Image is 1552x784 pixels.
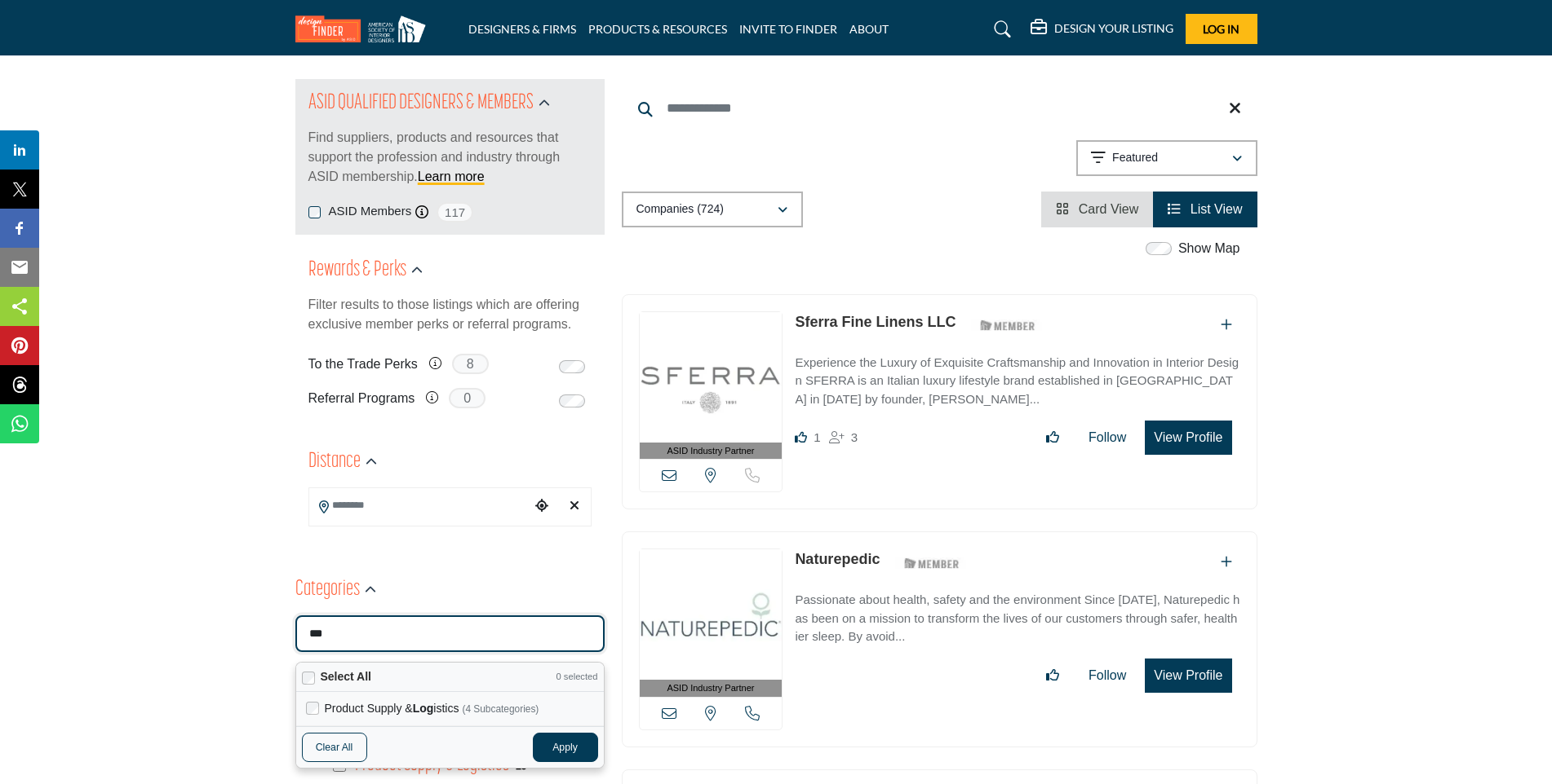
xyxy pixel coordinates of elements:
[1145,421,1231,455] button: View Profile
[308,384,415,412] label: Referral Programs
[1041,192,1153,227] li: Card View
[302,733,367,762] button: Clear All
[530,489,554,524] div: Choose your current location
[1112,150,1158,166] p: Featured
[308,89,534,118] h2: ASID QUALIFIED DESIGNERS & MEMBERS
[795,354,1239,409] p: Experience the Luxury of Exquisite Craftsmanship and Innovation in Interior Design SFERRA is an I...
[1076,140,1257,176] button: Featured
[851,430,858,444] span: 3
[829,428,858,447] div: Followers
[308,256,406,285] h2: Rewards & Perks
[1078,659,1137,692] button: Follow
[1221,318,1232,332] a: Add To List
[308,206,321,218] input: ASID Members checkbox
[1168,202,1242,216] a: View List
[559,360,585,373] input: Switch to To the Trade Perks
[739,22,837,36] a: INVITE TO FINDER
[1078,421,1137,454] button: Follow
[1035,421,1070,454] button: Like listing
[1054,21,1173,36] h5: DESIGN YOUR LISTING
[971,315,1044,336] img: ASID Members Badge Icon
[640,312,783,443] img: Sferra Fine Linens LLC
[636,201,724,218] p: Companies (724)
[667,681,754,695] span: ASID Industry Partner
[588,22,727,36] a: PRODUCTS & RESOURCES
[1191,202,1243,216] span: List View
[795,431,807,443] i: Like
[795,581,1239,646] a: Passionate about health, safety and the environment Since [DATE], Naturepedic has been on a missi...
[295,15,434,42] img: Site Logo
[308,447,361,477] h2: Distance
[468,22,576,36] a: DESIGNERS & FIRMS
[295,575,360,605] h2: Categories
[978,16,1022,42] a: Search
[559,394,585,407] input: Switch to Referral Programs
[640,549,783,680] img: Naturepedic
[795,591,1239,646] p: Passionate about health, safety and the environment Since [DATE], Naturepedic has been on a missi...
[557,670,598,684] span: 0 selected
[437,202,473,222] span: 117
[308,295,592,334] p: Filter results to those listings which are offering exclusive member perks or referral programs.
[795,311,956,333] p: Sferra Fine Linens LLC
[1056,202,1138,216] a: View Card
[1203,22,1239,36] span: Log In
[795,314,956,330] a: Sferra Fine Linens LLC
[533,733,598,762] button: Apply
[895,553,969,573] img: ASID Members Badge Icon
[667,444,754,458] span: ASID Industry Partner
[308,128,592,187] p: Find suppliers, products and resources that support the profession and industry through ASID memb...
[449,388,486,408] span: 0
[1153,192,1257,227] li: List View
[1079,202,1139,216] span: Card View
[1186,14,1257,44] button: Log In
[452,354,489,374] span: 8
[321,668,372,685] label: Select All
[1178,239,1240,258] label: Show Map
[1035,659,1070,692] button: Like listing
[814,430,820,444] span: 1
[849,22,889,36] a: ABOUT
[562,489,587,524] div: Clear search location
[1031,20,1173,39] div: DESIGN YOUR LISTING
[1221,555,1232,569] a: Add To List
[622,89,1257,128] input: Search Keyword
[462,703,539,715] span: (4 subcategories)
[795,548,880,570] p: Naturepedic
[795,551,880,567] a: Naturepedic
[418,170,485,183] a: Learn more
[622,192,803,227] button: Companies (724)
[329,202,412,221] label: ASID Members
[640,312,783,460] a: ASID Industry Partner
[295,615,605,652] input: Search Category
[325,698,594,719] label: Product Supply & istics
[413,702,434,715] strong: Log
[309,489,530,521] input: Search Location
[640,549,783,697] a: ASID Industry Partner
[795,344,1239,409] a: Experience the Luxury of Exquisite Craftsmanship and Innovation in Interior Design SFERRA is an I...
[1145,658,1231,693] button: View Profile
[308,350,418,378] label: To the Trade Perks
